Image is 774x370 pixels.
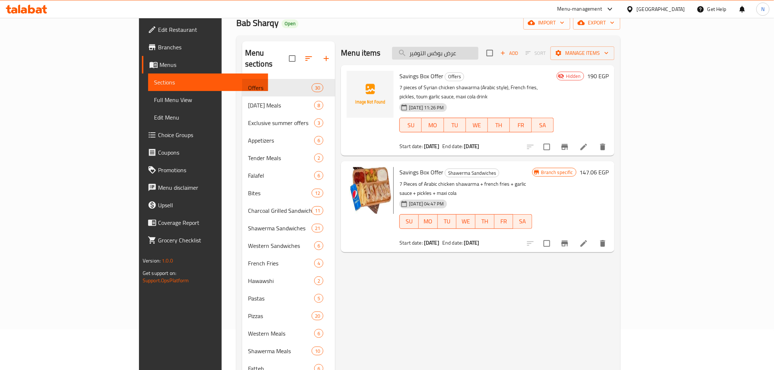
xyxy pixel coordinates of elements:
span: SU [403,216,416,227]
a: Support.OpsPlatform [143,276,189,285]
span: Select all sections [285,51,300,66]
div: items [312,224,323,233]
button: export [573,16,620,30]
div: items [314,259,323,268]
span: Menu disclaimer [158,183,262,192]
span: N [761,5,764,13]
span: 2 [315,155,323,162]
button: SA [532,118,554,132]
div: Charcoal Grilled Sandwiches11 [242,202,335,219]
div: Tender Meals2 [242,149,335,167]
a: Menus [142,56,268,73]
h6: 190 EGP [587,71,609,81]
div: Menu-management [557,5,602,14]
span: MO [422,216,435,227]
a: Coupons [142,144,268,161]
span: Get support on: [143,268,176,278]
div: items [314,136,323,145]
span: TH [478,216,492,227]
div: Hawawshi2 [242,272,335,290]
img: Savings Box Offer [347,71,394,118]
button: SA [513,214,532,229]
span: Edit Restaurant [158,25,262,34]
div: items [312,189,323,197]
div: items [314,154,323,162]
div: Hawawshi [248,276,314,285]
button: SU [399,214,419,229]
button: TU [438,214,457,229]
span: Start date: [399,238,423,248]
button: TH [488,118,510,132]
button: MO [419,214,438,229]
span: [DATE] Meals [248,101,314,110]
p: 7 pieces of Syrian chicken shawarma (Arabic style), French fries, pickles, toum garlic sauce, max... [399,83,554,101]
div: Open [282,19,298,28]
div: Ramadan Meals [248,101,314,110]
span: 2 [315,277,323,284]
div: Offers [248,83,312,92]
span: 6 [315,137,323,144]
div: items [314,171,323,180]
span: Western Meals [248,329,314,338]
button: Branch-specific-item [556,138,574,156]
div: Offers [445,72,464,81]
button: SU [399,118,422,132]
div: Exclusive summer offers [248,118,314,127]
a: Menu disclaimer [142,179,268,196]
span: Grocery Checklist [158,236,262,245]
img: Savings Box Offer [347,167,394,214]
div: Western Sandwiches [248,241,314,250]
div: French Fries4 [242,254,335,272]
span: FR [497,216,511,227]
span: Upsell [158,201,262,209]
div: Shawerma Meals10 [242,342,335,360]
span: 8 [315,102,323,109]
span: French Fries [248,259,314,268]
span: 6 [315,242,323,249]
span: Savings Box Offer [399,71,443,82]
span: 20 [312,313,323,320]
span: Appetizers [248,136,314,145]
button: FR [510,118,532,132]
span: [DATE] 11:26 PM [406,104,447,111]
p: 7 Pieces of Arabic chicken shawarma + french fries + garlic sauce + pickles + maxi cola [399,180,532,198]
span: Pastas [248,294,314,303]
span: Start date: [399,141,423,151]
div: Pastas5 [242,290,335,307]
span: WE [469,120,485,131]
span: Add [499,49,519,57]
span: Select to update [539,236,555,251]
a: Edit Restaurant [142,21,268,38]
span: Branch specific [538,169,576,176]
span: [DATE] 04:47 PM [406,200,447,207]
span: End date: [442,141,463,151]
div: items [314,329,323,338]
span: Full Menu View [154,95,262,104]
span: End date: [442,238,463,248]
a: Edit Menu [148,109,268,126]
span: SA [516,216,529,227]
span: 12 [312,190,323,197]
span: Menus [159,60,262,69]
a: Edit menu item [579,239,588,248]
span: Shawerma Sandwiches [248,224,312,233]
button: TU [444,118,466,132]
b: [DATE] [464,141,480,151]
a: Choice Groups [142,126,268,144]
span: Select to update [539,139,555,155]
div: items [312,83,323,92]
span: Tender Meals [248,154,314,162]
span: Bites [248,189,312,197]
b: [DATE] [424,238,439,248]
span: Pizzas [248,312,312,320]
div: items [314,241,323,250]
div: [DATE] Meals8 [242,97,335,114]
span: Edit Menu [154,113,262,122]
span: Promotions [158,166,262,174]
span: Add item [497,48,521,59]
